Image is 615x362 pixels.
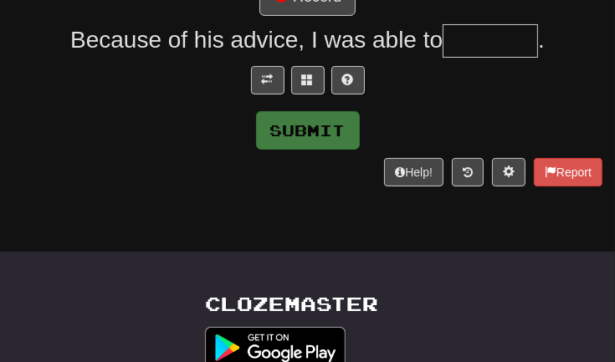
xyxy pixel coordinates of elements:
button: Toggle translation (alt+t) [251,66,284,94]
span: . [538,27,545,53]
a: Clozemaster [205,293,378,314]
button: Single letter hint - you only get 1 per sentence and score half the points! alt+h [331,66,365,94]
button: Submit [256,111,360,150]
button: Help! [384,158,443,186]
span: Because of his advice, I was able to [70,27,443,53]
button: Switch sentence to multiple choice alt+p [291,66,325,94]
button: Report [534,158,602,186]
button: Round history (alt+y) [452,158,484,186]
